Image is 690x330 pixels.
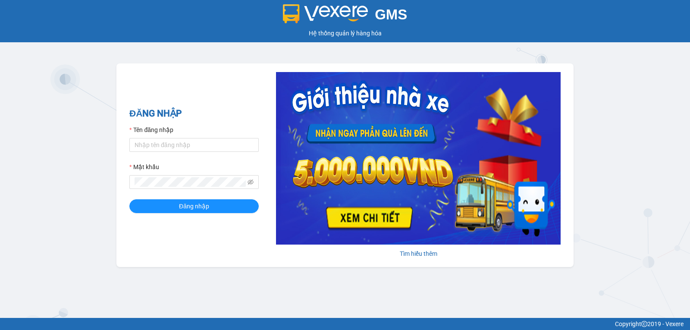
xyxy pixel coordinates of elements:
span: Đăng nhập [179,201,209,211]
button: Đăng nhập [129,199,259,213]
span: GMS [375,6,407,22]
img: logo 2 [283,4,368,23]
input: Mật khẩu [135,177,246,187]
span: eye-invisible [248,179,254,185]
a: GMS [283,13,408,20]
label: Mật khẩu [129,162,159,172]
h2: ĐĂNG NHẬP [129,107,259,121]
img: banner-0 [276,72,561,245]
div: Tìm hiểu thêm [276,249,561,258]
div: Hệ thống quản lý hàng hóa [2,28,688,38]
input: Tên đăng nhập [129,138,259,152]
div: Copyright 2019 - Vexere [6,319,684,329]
label: Tên đăng nhập [129,125,173,135]
span: copyright [641,321,647,327]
